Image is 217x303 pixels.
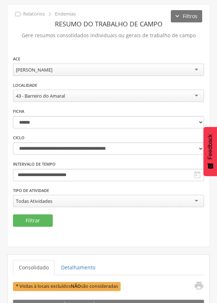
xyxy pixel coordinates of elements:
[189,281,204,293] a: 
[203,127,217,176] button: Feedback - Mostrar pesquisa
[13,56,20,62] label: ACE
[194,281,204,291] i: 
[13,17,204,30] header: Resumo do Trabalho de Campo
[23,11,45,17] p: Relatórios
[13,260,55,275] a: Consolidado
[71,283,81,289] b: NÃO
[13,135,25,141] label: Ciclo
[55,11,76,17] p: Endemias
[55,260,101,275] a: Detalhamento
[171,10,202,22] button: Filtros
[13,82,37,88] label: Localidade
[13,30,204,40] p: Gere resumos consolidados individuais ou gerais de trabalho de campo
[207,134,213,159] span: Feedback
[16,198,52,204] div: Todas Atividades
[13,282,121,291] span: * Visitas à locais excluídos são consideradas
[14,10,22,18] i: 
[193,171,201,179] i: 
[16,93,65,99] div: 43 - Barreiro do Amaral
[13,188,49,193] label: Tipo de Atividade
[13,214,53,227] button: Filtrar
[13,108,24,114] label: Ficha
[46,10,54,18] i: 
[13,161,56,167] label: Intervalo de Tempo
[16,67,52,73] div: [PERSON_NAME]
